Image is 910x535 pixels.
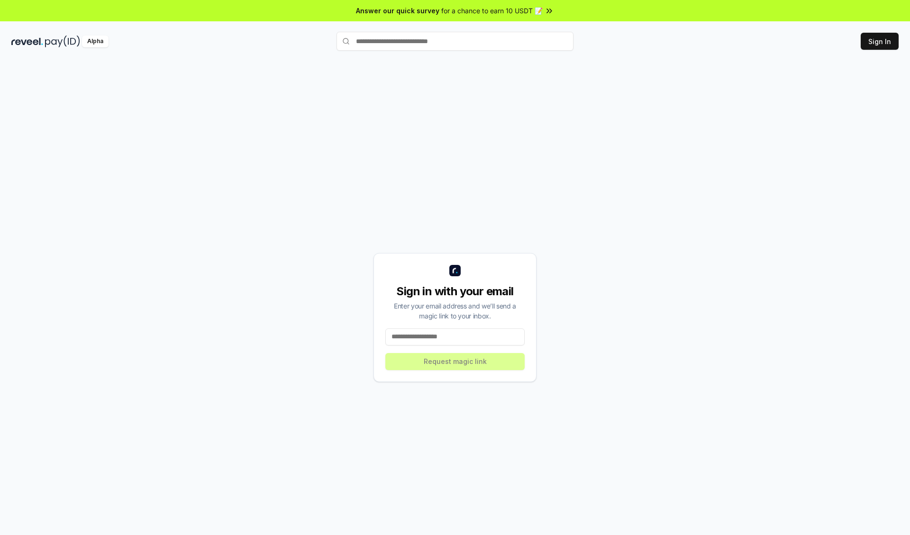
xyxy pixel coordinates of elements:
div: Enter your email address and we’ll send a magic link to your inbox. [385,301,525,321]
div: Sign in with your email [385,284,525,299]
img: pay_id [45,36,80,47]
div: Alpha [82,36,109,47]
button: Sign In [861,33,899,50]
img: reveel_dark [11,36,43,47]
span: for a chance to earn 10 USDT 📝 [441,6,543,16]
img: logo_small [449,265,461,276]
span: Answer our quick survey [356,6,439,16]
